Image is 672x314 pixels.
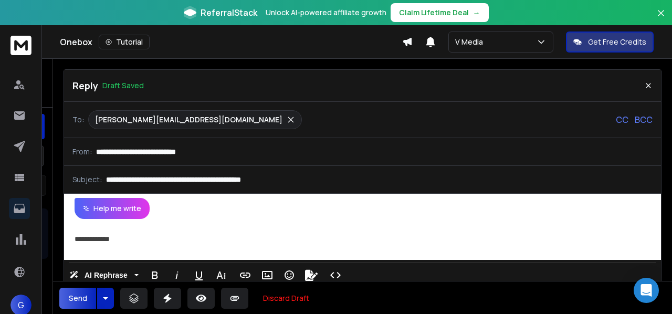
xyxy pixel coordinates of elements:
[473,7,480,18] span: →
[99,35,150,49] button: Tutorial
[189,265,209,286] button: Underline (Ctrl+U)
[235,265,255,286] button: Insert Link (Ctrl+K)
[72,78,98,93] p: Reply
[391,3,489,22] button: Claim Lifetime Deal→
[455,37,487,47] p: V Media
[201,6,257,19] span: ReferralStack
[616,113,628,126] p: CC
[255,288,318,309] button: Discard Draft
[588,37,646,47] p: Get Free Credits
[654,6,668,32] button: Close banner
[72,174,102,185] p: Subject:
[325,265,345,286] button: Code View
[75,198,150,219] button: Help me write
[82,271,130,280] span: AI Rephrase
[566,32,654,53] button: Get Free Credits
[67,265,141,286] button: AI Rephrase
[301,265,321,286] button: Signature
[635,113,653,126] p: BCC
[266,7,386,18] p: Unlock AI-powered affiliate growth
[634,278,659,303] div: Open Intercom Messenger
[211,265,231,286] button: More Text
[60,35,402,49] div: Onebox
[72,114,84,125] p: To:
[72,146,92,157] p: From:
[59,288,96,309] button: Send
[95,114,282,125] p: [PERSON_NAME][EMAIL_ADDRESS][DOMAIN_NAME]
[102,80,144,91] p: Draft Saved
